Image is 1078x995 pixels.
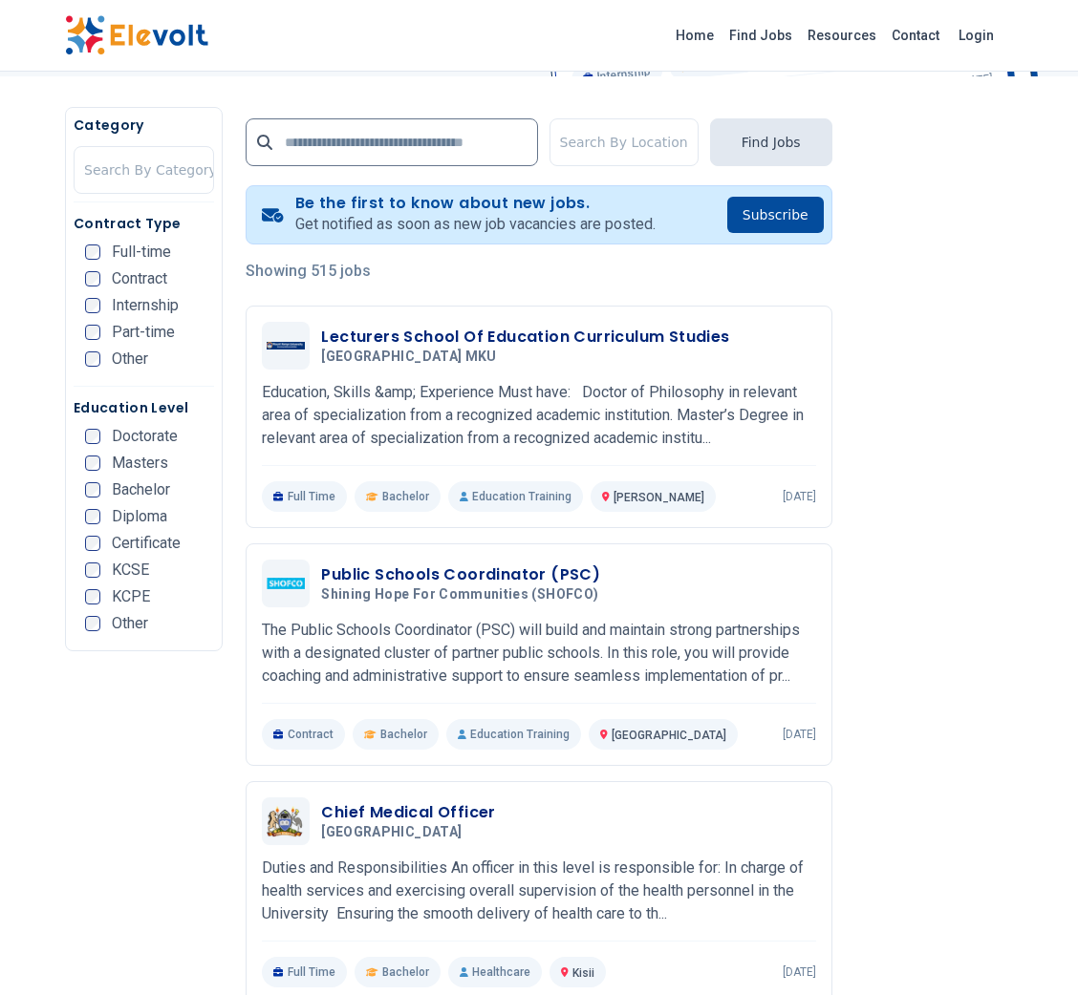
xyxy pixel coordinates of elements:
a: Find Jobs [722,20,800,51]
input: KCSE [85,562,100,578]
p: Full Time [262,481,347,512]
input: Bachelor [85,482,100,497]
span: [PERSON_NAME] [614,491,704,504]
span: Other [112,616,148,631]
iframe: Chat Widget [982,903,1078,995]
input: Part-time [85,325,100,340]
span: Bachelor [382,964,429,980]
p: Education Training [448,481,583,512]
h5: Education Level [74,398,214,417]
span: Internship [112,298,179,313]
input: Other [85,616,100,631]
p: The Public Schools Coordinator (PSC) will build and maintain strong partnerships with a designate... [262,619,815,688]
p: Duties and Responsibilities An officer in this level is responsible for: In charge of health serv... [262,857,815,925]
span: Contract [112,271,167,286]
button: Find Jobs [710,118,832,166]
img: Shining Hope for Communities (SHOFCO) [267,578,305,589]
span: [GEOGRAPHIC_DATA] [321,824,462,841]
span: KCPE [112,589,150,604]
h4: Be the first to know about new jobs. [295,194,656,213]
input: Internship [85,298,100,313]
span: Masters [112,455,168,471]
a: Contact [884,20,947,51]
span: Doctorate [112,429,178,444]
span: Other [112,351,148,367]
p: Get notified as soon as new job vacancies are posted. [295,213,656,236]
p: Full Time [262,957,347,987]
span: Shining Hope for Communities (SHOFCO) [321,586,598,603]
button: Subscribe [727,197,824,233]
p: Contract [262,719,345,750]
a: Login [947,16,1005,54]
a: Home [668,20,722,51]
h3: Chief Medical Officer [321,801,495,824]
p: Education Training [446,719,581,750]
input: Other [85,351,100,367]
span: Diploma [112,509,167,524]
span: Bachelor [380,727,427,742]
p: [DATE] [783,727,816,742]
a: Shining Hope for Communities (SHOFCO)Public Schools Coordinator (PSC)Shining Hope for Communities... [262,560,815,750]
h3: Lecturers School Of Education Curriculum Studies [321,326,729,349]
span: Bachelor [382,489,429,504]
p: [DATE] [783,489,816,504]
span: Full-time [112,244,171,260]
img: Mount Kenya University MKU [267,342,305,349]
a: Mount Kenya University MKULecturers School Of Education Curriculum Studies[GEOGRAPHIC_DATA] MKUEd... [262,322,815,512]
input: Diploma [85,509,100,524]
input: KCPE [85,589,100,604]
a: Kisii UniversityChief Medical Officer[GEOGRAPHIC_DATA]Duties and Responsibilities An officer in t... [262,797,815,987]
span: Bachelor [112,482,170,497]
span: KCSE [112,562,149,578]
p: [DATE] [783,964,816,980]
input: Masters [85,455,100,471]
span: [GEOGRAPHIC_DATA] [612,729,726,742]
h3: Public Schools Coordinator (PSC) [321,563,606,586]
span: Certificate [112,536,181,551]
a: Resources [800,20,884,51]
img: Kisii University [267,805,305,836]
span: Kisii [572,966,594,980]
h5: Category [74,116,214,135]
img: Elevolt [65,15,208,55]
input: Full-time [85,244,100,260]
p: Showing 515 jobs [246,260,831,283]
span: Part-time [112,325,175,340]
p: Education, Skills &amp; Experience Must have: Doctor of Philosophy in relevant area of specializa... [262,381,815,450]
p: Healthcare [448,957,542,987]
input: Certificate [85,536,100,551]
input: Contract [85,271,100,286]
h5: Contract Type [74,214,214,233]
input: Doctorate [85,429,100,444]
span: [GEOGRAPHIC_DATA] MKU [321,349,496,366]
